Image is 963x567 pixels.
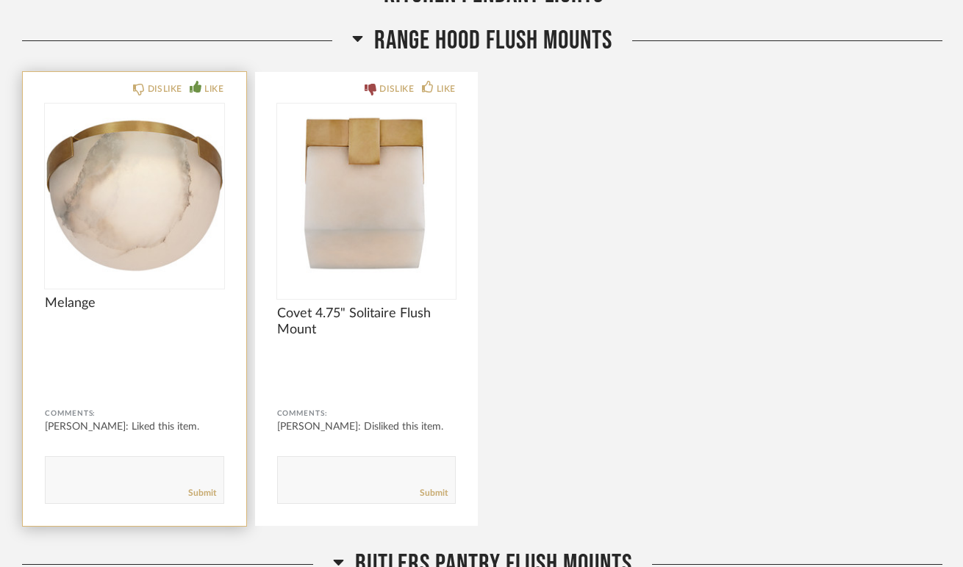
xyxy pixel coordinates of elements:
[45,295,224,311] span: Melange
[420,487,448,499] a: Submit
[45,419,224,434] div: [PERSON_NAME]: Liked this item.
[45,406,224,421] div: Comments:
[277,306,457,338] span: Covet 4.75" Solitaire Flush Mount
[277,406,457,421] div: Comments:
[277,104,457,287] div: 0
[45,104,224,287] img: undefined
[374,25,612,57] span: Range Hood Flush Mounts
[204,82,223,96] div: LIKE
[148,82,182,96] div: DISLIKE
[277,104,457,287] img: undefined
[188,487,216,499] a: Submit
[379,82,414,96] div: DISLIKE
[277,419,457,434] div: [PERSON_NAME]: Disliked this item.
[437,82,456,96] div: LIKE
